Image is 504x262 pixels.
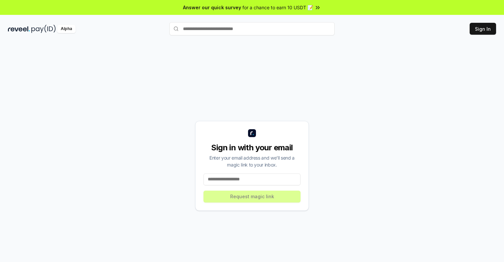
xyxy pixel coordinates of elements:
[57,25,76,33] div: Alpha
[31,25,56,33] img: pay_id
[242,4,313,11] span: for a chance to earn 10 USDT 📝
[183,4,241,11] span: Answer our quick survey
[8,25,30,33] img: reveel_dark
[470,23,496,35] button: Sign In
[203,154,301,168] div: Enter your email address and we’ll send a magic link to your inbox.
[248,129,256,137] img: logo_small
[203,142,301,153] div: Sign in with your email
